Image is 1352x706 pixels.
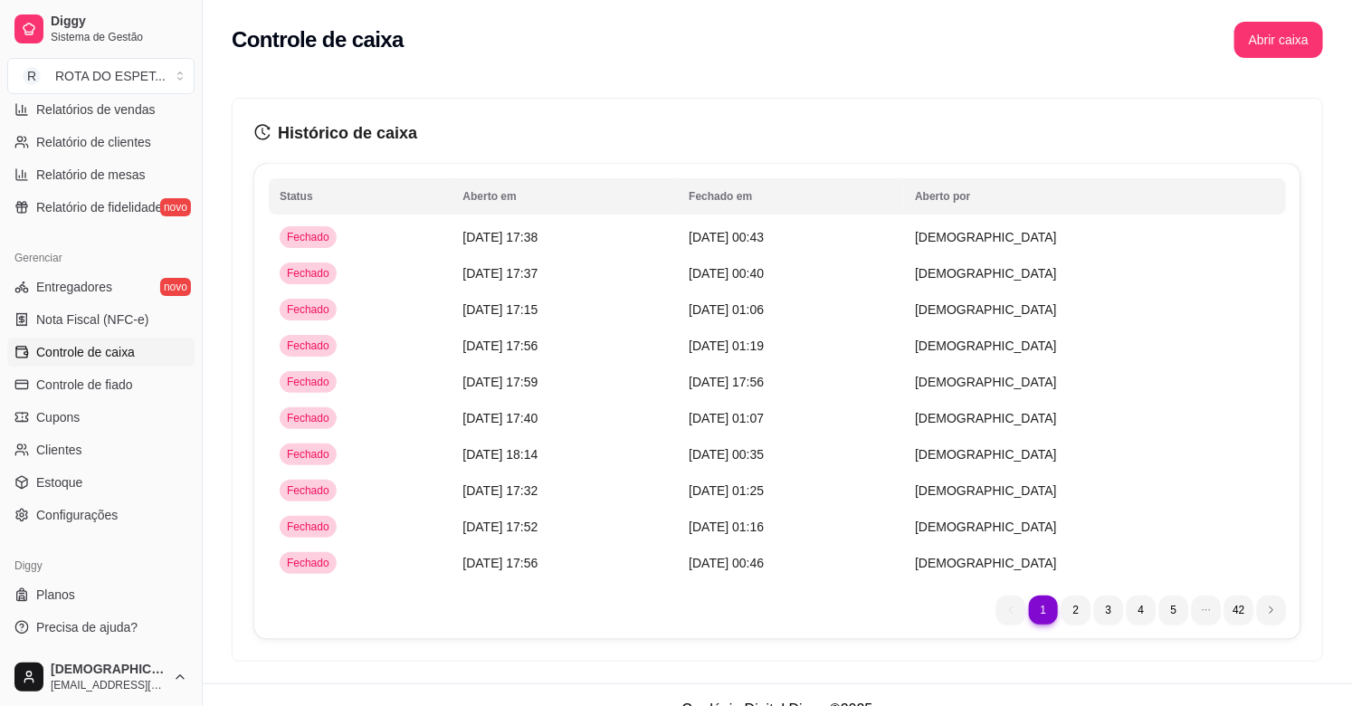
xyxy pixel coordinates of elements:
[283,375,333,389] span: Fechado
[283,266,333,281] span: Fechado
[462,266,538,281] span: [DATE] 17:37
[7,7,195,51] a: DiggySistema de Gestão
[36,166,146,184] span: Relatório de mesas
[36,198,162,216] span: Relatório de fidelidade
[689,520,764,534] span: [DATE] 01:16
[1192,596,1221,625] li: dots element
[7,435,195,464] a: Clientes
[689,230,764,244] span: [DATE] 00:43
[7,501,195,529] a: Configurações
[689,266,764,281] span: [DATE] 00:40
[254,120,1300,146] h3: Histórico de caixa
[7,305,195,334] a: Nota Fiscal (NFC-e)
[462,411,538,425] span: [DATE] 17:40
[915,483,1057,498] span: [DEMOGRAPHIC_DATA]
[7,551,195,580] div: Diggy
[689,483,764,498] span: [DATE] 01:25
[7,613,195,642] a: Precisa de ajuda?
[36,506,118,524] span: Configurações
[689,447,764,462] span: [DATE] 00:35
[7,193,195,222] a: Relatório de fidelidadenovo
[36,133,151,151] span: Relatório de clientes
[1224,596,1253,625] li: pagination item 42
[462,339,538,353] span: [DATE] 17:56
[254,124,271,140] span: history
[7,160,195,189] a: Relatório de mesas
[7,403,195,432] a: Cupons
[689,302,764,317] span: [DATE] 01:06
[7,243,195,272] div: Gerenciar
[283,411,333,425] span: Fechado
[36,408,80,426] span: Cupons
[51,662,166,678] span: [DEMOGRAPHIC_DATA]
[55,67,166,85] div: ROTA DO ESPET ...
[915,339,1057,353] span: [DEMOGRAPHIC_DATA]
[51,678,166,692] span: [EMAIL_ADDRESS][DOMAIN_NAME]
[462,483,538,498] span: [DATE] 17:32
[36,473,82,491] span: Estoque
[915,411,1057,425] span: [DEMOGRAPHIC_DATA]
[283,556,333,570] span: Fechado
[1159,596,1188,625] li: pagination item 5
[462,556,538,570] span: [DATE] 17:56
[689,339,764,353] span: [DATE] 01:19
[462,375,538,389] span: [DATE] 17:59
[915,375,1057,389] span: [DEMOGRAPHIC_DATA]
[462,302,538,317] span: [DATE] 17:15
[1257,596,1286,625] li: next page button
[1234,22,1323,58] button: Abrir caixa
[283,447,333,462] span: Fechado
[689,556,764,570] span: [DATE] 00:46
[452,178,678,215] th: Aberto em
[7,128,195,157] a: Relatório de clientes
[462,230,538,244] span: [DATE] 17:38
[7,272,195,301] a: Entregadoresnovo
[36,310,148,329] span: Nota Fiscal (NFC-e)
[1029,596,1058,625] li: pagination item 1 active
[283,230,333,244] span: Fechado
[915,556,1057,570] span: [DEMOGRAPHIC_DATA]
[36,343,135,361] span: Controle de caixa
[36,100,156,119] span: Relatórios de vendas
[36,441,82,459] span: Clientes
[7,58,195,94] button: Select a team
[269,178,452,215] th: Status
[283,483,333,498] span: Fechado
[904,178,1286,215] th: Aberto por
[36,376,133,394] span: Controle de fiado
[36,618,138,636] span: Precisa de ajuda?
[7,468,195,497] a: Estoque
[915,266,1057,281] span: [DEMOGRAPHIC_DATA]
[232,25,404,54] h2: Controle de caixa
[462,520,538,534] span: [DATE] 17:52
[283,520,333,534] span: Fechado
[462,447,538,462] span: [DATE] 18:14
[1127,596,1156,625] li: pagination item 4
[7,370,195,399] a: Controle de fiado
[7,95,195,124] a: Relatórios de vendas
[51,14,187,30] span: Diggy
[7,580,195,609] a: Planos
[678,178,904,215] th: Fechado em
[51,30,187,44] span: Sistema de Gestão
[915,447,1057,462] span: [DEMOGRAPHIC_DATA]
[7,655,195,699] button: [DEMOGRAPHIC_DATA][EMAIL_ADDRESS][DOMAIN_NAME]
[915,520,1057,534] span: [DEMOGRAPHIC_DATA]
[1094,596,1123,625] li: pagination item 3
[1062,596,1090,625] li: pagination item 2
[689,411,764,425] span: [DATE] 01:07
[915,230,1057,244] span: [DEMOGRAPHIC_DATA]
[7,338,195,367] a: Controle de caixa
[36,586,75,604] span: Planos
[36,278,112,296] span: Entregadores
[689,375,764,389] span: [DATE] 17:56
[915,302,1057,317] span: [DEMOGRAPHIC_DATA]
[23,67,41,85] span: R
[987,587,1295,634] nav: pagination navigation
[283,302,333,317] span: Fechado
[283,339,333,353] span: Fechado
